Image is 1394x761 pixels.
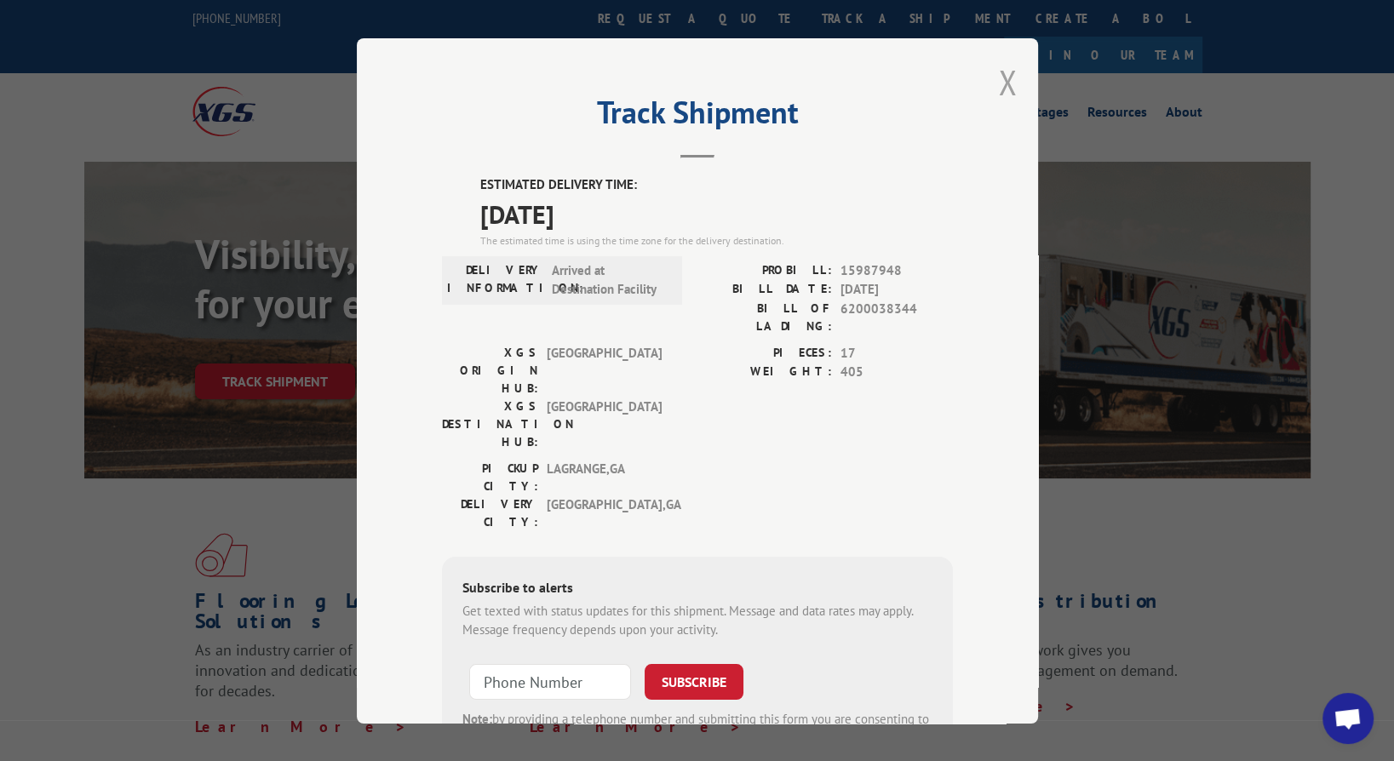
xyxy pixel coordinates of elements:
span: 17 [840,343,953,363]
strong: Note: [462,710,492,726]
input: Phone Number [469,663,631,699]
label: XGS ORIGIN HUB: [442,343,538,397]
button: Close modal [998,60,1017,105]
button: SUBSCRIBE [645,663,743,699]
span: [GEOGRAPHIC_DATA] [547,397,662,450]
label: BILL DATE: [697,280,832,300]
span: [GEOGRAPHIC_DATA] , GA [547,495,662,530]
label: WEIGHT: [697,363,832,382]
span: LAGRANGE , GA [547,459,662,495]
label: BILL OF LADING: [697,299,832,335]
label: DELIVERY INFORMATION: [447,260,543,299]
span: [DATE] [840,280,953,300]
label: XGS DESTINATION HUB: [442,397,538,450]
div: Open chat [1322,693,1374,744]
span: [GEOGRAPHIC_DATA] [547,343,662,397]
h2: Track Shipment [442,100,953,133]
span: Arrived at Destination Facility [552,260,667,299]
label: ESTIMATED DELIVERY TIME: [480,175,953,195]
div: Get texted with status updates for this shipment. Message and data rates may apply. Message frequ... [462,601,932,639]
span: [DATE] [480,194,953,232]
label: PIECES: [697,343,832,363]
label: PROBILL: [697,260,832,280]
div: The estimated time is using the time zone for the delivery destination. [480,232,953,248]
span: 6200038344 [840,299,953,335]
label: PICKUP CITY: [442,459,538,495]
span: 15987948 [840,260,953,280]
label: DELIVERY CITY: [442,495,538,530]
span: 405 [840,363,953,382]
div: Subscribe to alerts [462,576,932,601]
